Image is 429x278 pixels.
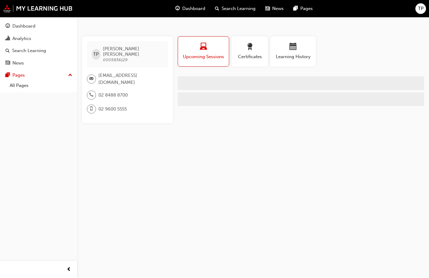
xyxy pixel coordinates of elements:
[270,36,316,67] button: Learning History
[2,21,75,32] a: Dashboard
[275,53,311,60] span: Learning History
[418,5,424,12] span: TP
[93,51,99,58] span: TP
[89,91,94,99] span: phone-icon
[2,33,75,44] a: Analytics
[5,36,10,41] span: chart-icon
[12,23,35,30] div: Dashboard
[289,43,297,51] span: calendar-icon
[178,36,229,67] button: Upcoming Sessions
[183,53,224,60] span: Upcoming Sessions
[272,5,284,12] span: News
[2,70,75,81] button: Pages
[5,24,10,29] span: guage-icon
[103,57,127,62] span: 0005836129
[5,61,10,66] span: news-icon
[175,5,180,12] span: guage-icon
[12,35,31,42] div: Analytics
[98,92,128,99] span: 02 8488 8700
[2,45,75,56] a: Search Learning
[68,71,72,79] span: up-icon
[12,47,46,54] div: Search Learning
[300,5,313,12] span: Pages
[12,72,25,79] div: Pages
[7,81,75,90] a: All Pages
[246,43,253,51] span: award-icon
[98,106,127,113] span: 02 9600 5555
[182,5,205,12] span: Dashboard
[67,266,71,273] span: prev-icon
[215,5,219,12] span: search-icon
[415,3,426,14] button: TP
[170,2,210,15] a: guage-iconDashboard
[293,5,298,12] span: pages-icon
[236,53,263,60] span: Certificates
[2,58,75,69] a: News
[103,46,163,57] span: [PERSON_NAME] [PERSON_NAME]
[232,36,268,67] button: Certificates
[89,105,94,113] span: mobile-icon
[289,2,318,15] a: pages-iconPages
[89,75,94,83] span: email-icon
[200,43,207,51] span: laptop-icon
[5,73,10,78] span: pages-icon
[2,19,75,70] button: DashboardAnalyticsSearch LearningNews
[222,5,256,12] span: Search Learning
[5,48,10,54] span: search-icon
[265,5,270,12] span: news-icon
[260,2,289,15] a: news-iconNews
[12,60,24,67] div: News
[98,72,163,86] span: [EMAIL_ADDRESS][DOMAIN_NAME]
[210,2,260,15] a: search-iconSearch Learning
[3,5,73,12] img: mmal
